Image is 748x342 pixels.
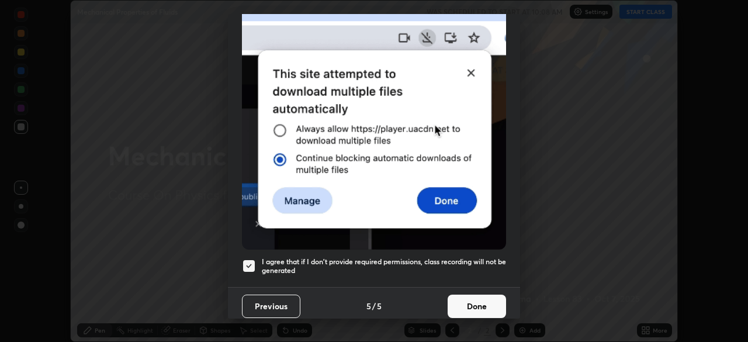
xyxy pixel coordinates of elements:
h4: 5 [377,300,382,312]
h4: / [372,300,376,312]
h5: I agree that if I don't provide required permissions, class recording will not be generated [262,257,506,275]
button: Done [448,295,506,318]
button: Previous [242,295,300,318]
h4: 5 [366,300,371,312]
